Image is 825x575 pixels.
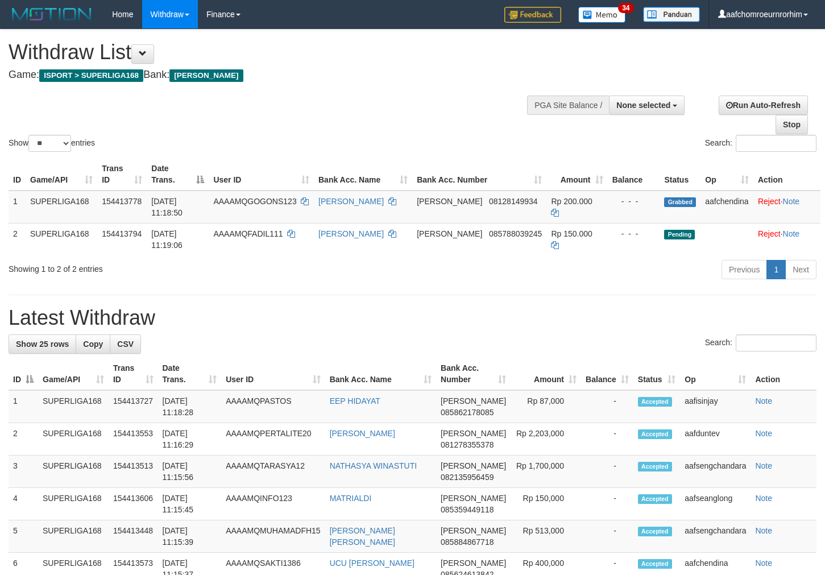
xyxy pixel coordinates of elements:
[221,520,325,553] td: AAAAMQMUHAMADFH15
[755,461,772,470] a: Note
[643,7,700,22] img: panduan.png
[9,191,26,224] td: 1
[441,408,494,417] span: Copy 085862178085 to clipboard
[151,229,183,250] span: [DATE] 11:19:06
[511,488,581,520] td: Rp 150,000
[9,520,38,553] td: 5
[581,520,633,553] td: -
[578,7,626,23] img: Button%20Memo.svg
[551,197,592,206] span: Rp 200.000
[705,135,816,152] label: Search:
[441,396,506,406] span: [PERSON_NAME]
[638,397,672,407] span: Accepted
[151,197,183,217] span: [DATE] 11:18:50
[117,340,134,349] span: CSV
[581,390,633,423] td: -
[736,334,816,351] input: Search:
[527,96,609,115] div: PGA Site Balance /
[441,537,494,547] span: Copy 085884867718 to clipboard
[9,158,26,191] th: ID
[719,96,808,115] a: Run Auto-Refresh
[38,390,109,423] td: SUPERLIGA168
[412,158,546,191] th: Bank Acc. Number: activate to sort column ascending
[109,358,158,390] th: Trans ID: activate to sort column ascending
[705,334,816,351] label: Search:
[209,158,314,191] th: User ID: activate to sort column ascending
[783,197,800,206] a: Note
[638,494,672,504] span: Accepted
[441,461,506,470] span: [PERSON_NAME]
[9,456,38,488] td: 3
[26,191,97,224] td: SUPERLIGA168
[511,520,581,553] td: Rp 513,000
[9,307,816,329] h1: Latest Withdraw
[753,191,820,224] td: ·
[9,423,38,456] td: 2
[633,358,680,390] th: Status: activate to sort column ascending
[441,505,494,514] span: Copy 085359449118 to clipboard
[158,456,222,488] td: [DATE] 11:15:56
[511,423,581,456] td: Rp 2,203,000
[97,158,147,191] th: Trans ID: activate to sort column ascending
[325,358,436,390] th: Bank Acc. Name: activate to sort column ascending
[9,259,335,275] div: Showing 1 to 2 of 2 entries
[758,229,781,238] a: Reject
[330,461,417,470] a: NATHASYA WINASTUTI
[9,334,76,354] a: Show 25 rows
[638,527,672,536] span: Accepted
[318,197,384,206] a: [PERSON_NAME]
[755,396,772,406] a: Note
[26,223,97,255] td: SUPERLIGA168
[758,197,781,206] a: Reject
[102,197,142,206] span: 154413778
[608,158,660,191] th: Balance
[38,488,109,520] td: SUPERLIGA168
[581,423,633,456] td: -
[776,115,808,134] a: Stop
[755,429,772,438] a: Note
[9,41,538,64] h1: Withdraw List
[169,69,243,82] span: [PERSON_NAME]
[16,340,69,349] span: Show 25 rows
[330,559,414,568] a: UCU [PERSON_NAME]
[755,559,772,568] a: Note
[511,390,581,423] td: Rp 87,000
[83,340,103,349] span: Copy
[751,358,816,390] th: Action
[700,191,753,224] td: aafchendina
[546,158,607,191] th: Amount: activate to sort column ascending
[26,158,97,191] th: Game/API: activate to sort column ascending
[511,456,581,488] td: Rp 1,700,000
[9,358,38,390] th: ID: activate to sort column descending
[638,559,672,569] span: Accepted
[38,423,109,456] td: SUPERLIGA168
[441,494,506,503] span: [PERSON_NAME]
[755,526,772,535] a: Note
[736,135,816,152] input: Search:
[109,488,158,520] td: 154413606
[221,456,325,488] td: AAAAMQTARASYA12
[680,423,751,456] td: aafduntev
[9,6,95,23] img: MOTION_logo.png
[109,456,158,488] td: 154413513
[680,520,751,553] td: aafsengchandara
[102,229,142,238] span: 154413794
[330,396,380,406] a: EEP HIDAYAT
[9,69,538,81] h4: Game: Bank:
[147,158,209,191] th: Date Trans.: activate to sort column descending
[9,488,38,520] td: 4
[158,423,222,456] td: [DATE] 11:16:29
[221,358,325,390] th: User ID: activate to sort column ascending
[109,390,158,423] td: 154413727
[330,494,372,503] a: MATRIALDI
[755,494,772,503] a: Note
[664,197,696,207] span: Grabbed
[28,135,71,152] select: Showentries
[221,488,325,520] td: AAAAMQINFO123
[330,429,395,438] a: [PERSON_NAME]
[680,358,751,390] th: Op: activate to sort column ascending
[680,456,751,488] td: aafsengchandara
[39,69,143,82] span: ISPORT > SUPERLIGA168
[680,488,751,520] td: aafseanglong
[504,7,561,23] img: Feedback.jpg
